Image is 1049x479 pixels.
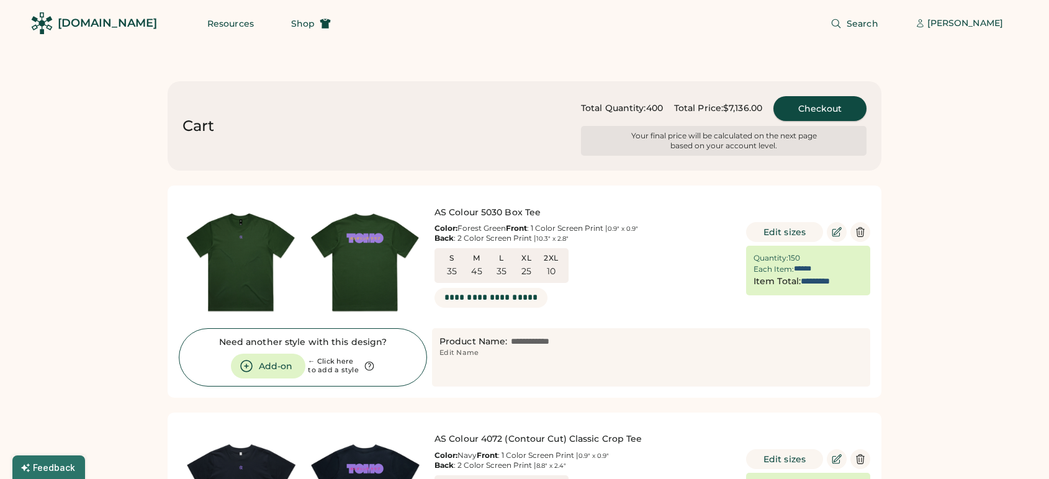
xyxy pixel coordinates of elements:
button: Delete [850,449,870,469]
button: Edit Product [827,222,847,242]
img: Rendered Logo - Screens [31,12,53,34]
strong: Back [434,460,454,470]
div: S [442,253,462,263]
button: Edit sizes [746,449,823,469]
div: 35 [497,266,507,278]
img: generate-image [303,197,427,321]
div: Item Total: [754,275,801,288]
div: M [467,253,487,263]
div: [PERSON_NAME] [927,17,1003,30]
div: $7,136.00 [723,102,762,115]
button: Search [816,11,893,36]
font: 0.9" x 0.9" [608,225,638,233]
div: AS Colour 5030 Box Tee [434,207,735,219]
button: Shop [276,11,346,36]
div: Each Item: [754,264,794,274]
button: Add-on [231,354,305,378]
button: Checkout [773,96,867,121]
iframe: Front Chat [990,423,1043,477]
div: 25 [521,266,532,278]
div: XL [516,253,536,263]
div: Total Price: [674,102,723,115]
font: 10.3" x 2.8" [536,235,569,243]
div: L [492,253,511,263]
button: Edit Product [827,449,847,469]
div: 150 [788,253,800,263]
font: 8.8" x 2.4" [536,462,566,470]
strong: Front [477,450,498,460]
strong: Color: [434,450,457,460]
div: 2XL [541,253,561,263]
div: 35 [447,266,457,278]
span: Search [847,19,878,28]
div: 45 [471,266,482,278]
button: Edit sizes [746,222,823,242]
button: Delete [850,222,870,242]
div: Product Name: [439,336,507,348]
strong: Front [506,223,527,233]
span: Shop [291,19,315,28]
div: AS Colour 4072 (Contour Cut) Classic Crop Tee [434,433,735,445]
div: Forest Green : 1 Color Screen Print | : 2 Color Screen Print | [434,223,735,243]
strong: Color: [434,223,457,233]
div: Need another style with this design? [219,336,387,349]
font: 0.9" x 0.9" [579,452,609,460]
div: 10 [547,266,556,278]
div: Edit Name [439,348,479,358]
div: ← Click here to add a style [308,357,359,375]
img: generate-image [179,197,303,321]
div: 400 [646,102,663,115]
div: Total Quantity: [581,102,646,115]
div: Navy : 1 Color Screen Print | : 2 Color Screen Print | [434,450,735,470]
div: Cart [182,116,214,136]
button: Resources [192,11,269,36]
div: Your final price will be calculated on the next page based on your account level. [628,131,820,151]
strong: Back [434,233,454,243]
div: [DOMAIN_NAME] [58,16,157,31]
div: Quantity: [754,253,788,263]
